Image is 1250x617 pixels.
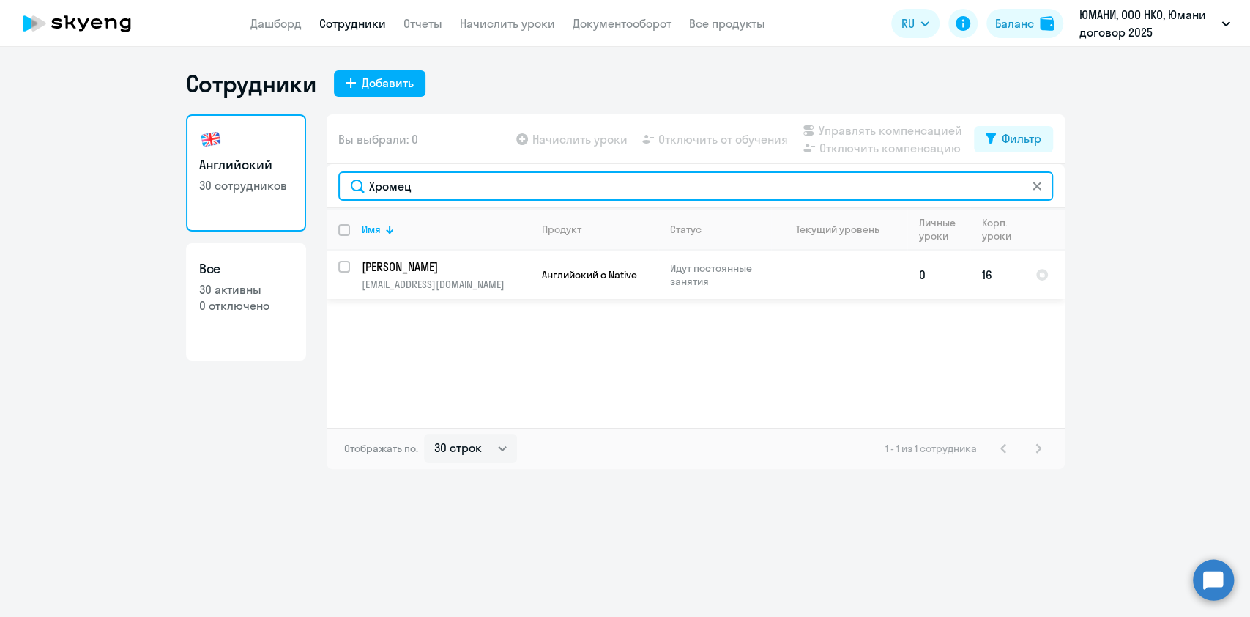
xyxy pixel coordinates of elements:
[542,268,637,281] span: Английский с Native
[891,9,940,38] button: RU
[907,251,970,299] td: 0
[986,9,1063,38] button: Балансbalance
[362,278,529,291] p: [EMAIL_ADDRESS][DOMAIN_NAME]
[573,16,671,31] a: Документооборот
[199,259,293,278] h3: Все
[199,155,293,174] h3: Английский
[403,16,442,31] a: Отчеты
[670,223,770,236] div: Статус
[901,15,915,32] span: RU
[783,223,907,236] div: Текущий уровень
[1040,16,1054,31] img: balance
[796,223,879,236] div: Текущий уровень
[885,442,977,455] span: 1 - 1 из 1 сотрудника
[334,70,425,97] button: Добавить
[919,216,956,243] div: Личные уроки
[362,223,381,236] div: Имя
[542,223,658,236] div: Продукт
[338,171,1053,201] input: Поиск по имени, email, продукту или статусу
[1002,130,1041,147] div: Фильтр
[460,16,555,31] a: Начислить уроки
[199,128,223,151] img: english
[974,126,1053,152] button: Фильтр
[186,243,306,361] a: Все30 активны0 отключено
[362,223,529,236] div: Имя
[1079,6,1216,41] p: ЮМАНИ, ООО НКО, Юмани договор 2025
[199,177,293,193] p: 30 сотрудников
[970,251,1024,299] td: 16
[250,16,302,31] a: Дашборд
[319,16,386,31] a: Сотрудники
[982,216,1011,243] div: Корп. уроки
[1072,6,1238,41] button: ЮМАНИ, ООО НКО, Юмани договор 2025
[689,16,765,31] a: Все продукты
[362,259,529,275] a: [PERSON_NAME]
[919,216,970,243] div: Личные уроки
[186,69,316,98] h1: Сотрудники
[199,298,293,314] p: 0 отключено
[186,114,306,232] a: Английский30 сотрудников
[670,223,702,236] div: Статус
[995,15,1034,32] div: Баланс
[362,74,414,92] div: Добавить
[362,259,527,275] p: [PERSON_NAME]
[982,216,1023,243] div: Корп. уроки
[338,130,418,148] span: Вы выбрали: 0
[542,223,581,236] div: Продукт
[344,442,418,455] span: Отображать по:
[199,281,293,298] p: 30 активны
[670,262,770,288] p: Идут постоянные занятия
